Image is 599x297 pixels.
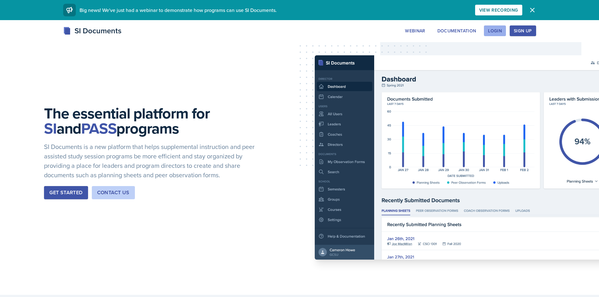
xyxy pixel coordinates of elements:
div: SI Documents [63,25,121,36]
button: Webinar [401,25,429,36]
button: Get Started [44,186,88,199]
button: Contact Us [92,186,135,199]
div: Login [488,28,502,33]
div: Documentation [437,28,476,33]
button: Login [484,25,506,36]
button: Documentation [433,25,480,36]
span: Big news! We've just had a webinar to demonstrate how programs can use SI Documents. [80,7,277,14]
div: Get Started [49,189,82,196]
div: Sign Up [514,28,532,33]
div: View Recording [479,8,518,13]
div: Contact Us [97,189,130,196]
button: View Recording [475,5,522,15]
div: Webinar [405,28,425,33]
button: Sign Up [510,25,536,36]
